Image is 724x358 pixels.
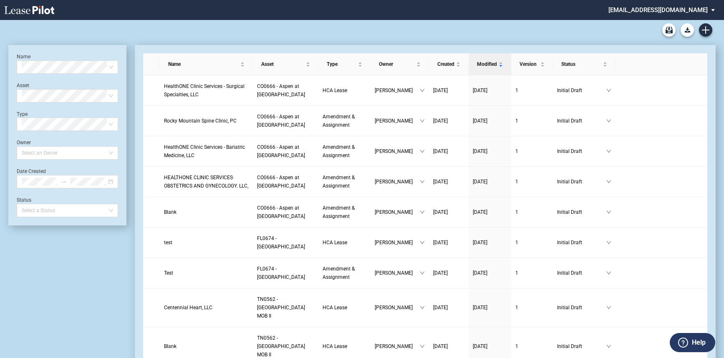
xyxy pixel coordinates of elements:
[164,117,249,125] a: Rocky Mountain Spine Clinic, PC
[379,60,415,68] span: Owner
[557,238,606,247] span: Initial Draft
[515,305,518,310] span: 1
[257,144,305,158] span: CO0666 - Aspen at Sky Ridge
[473,148,487,154] span: [DATE]
[257,173,314,190] a: CO0666 - Aspen at [GEOGRAPHIC_DATA]
[257,82,314,99] a: CO0666 - Aspen at [GEOGRAPHIC_DATA]
[606,149,611,154] span: down
[327,60,356,68] span: Type
[323,342,366,350] a: HCA Lease
[433,238,464,247] a: [DATE]
[323,305,347,310] span: HCA Lease
[429,53,469,75] th: Created
[662,23,676,37] a: Archive
[515,342,549,350] a: 1
[164,269,249,277] a: Test
[323,144,355,158] span: Amendment & Assignment
[473,86,507,95] a: [DATE]
[473,88,487,93] span: [DATE]
[375,178,420,186] span: [PERSON_NAME]
[557,303,606,312] span: Initial Draft
[437,60,454,68] span: Created
[323,88,347,93] span: HCA Lease
[257,234,314,251] a: FL0674 - [GEOGRAPHIC_DATA]
[375,342,420,350] span: [PERSON_NAME]
[323,266,355,280] span: Amendment & Assignment
[477,60,497,68] span: Modified
[515,238,549,247] a: 1
[433,118,448,124] span: [DATE]
[473,208,507,216] a: [DATE]
[433,305,448,310] span: [DATE]
[473,270,487,276] span: [DATE]
[420,305,425,310] span: down
[557,269,606,277] span: Initial Draft
[515,148,518,154] span: 1
[420,118,425,123] span: down
[257,83,305,98] span: CO0666 - Aspen at Sky Ridge
[17,54,30,60] label: Name
[515,118,518,124] span: 1
[261,60,304,68] span: Asset
[433,147,464,155] a: [DATE]
[257,143,314,160] a: CO0666 - Aspen at [GEOGRAPHIC_DATA]
[515,270,518,276] span: 1
[473,240,487,245] span: [DATE]
[678,23,696,37] md-menu: Download Blank Form List
[375,208,420,216] span: [PERSON_NAME]
[606,270,611,275] span: down
[257,205,305,219] span: CO0666 - Aspen at Sky Ridge
[473,178,507,186] a: [DATE]
[164,305,212,310] span: Centennial Heart, LLC
[473,179,487,185] span: [DATE]
[371,53,429,75] th: Owner
[606,344,611,349] span: down
[473,342,507,350] a: [DATE]
[257,204,314,220] a: CO0666 - Aspen at [GEOGRAPHIC_DATA]
[433,343,448,349] span: [DATE]
[61,179,67,185] span: swap-right
[164,143,249,160] a: HealthONE Clinic Services - Bariatric Medicine, LLC
[473,147,507,155] a: [DATE]
[433,270,448,276] span: [DATE]
[323,204,366,220] a: Amendment & Assignment
[323,265,366,281] a: Amendment & Assignment
[375,147,420,155] span: [PERSON_NAME]
[515,303,549,312] a: 1
[681,23,694,37] button: Download Blank Form
[515,208,549,216] a: 1
[257,265,314,281] a: FL0674 - [GEOGRAPHIC_DATA]
[557,147,606,155] span: Initial Draft
[515,179,518,185] span: 1
[473,117,507,125] a: [DATE]
[433,303,464,312] a: [DATE]
[164,208,249,216] a: Blank
[515,343,518,349] span: 1
[557,208,606,216] span: Initial Draft
[375,303,420,312] span: [PERSON_NAME]
[606,118,611,123] span: down
[17,140,31,145] label: Owner
[164,343,177,349] span: Blank
[473,209,487,215] span: [DATE]
[323,343,347,349] span: HCA Lease
[17,111,28,117] label: Type
[606,88,611,93] span: down
[557,342,606,350] span: Initial Draft
[323,114,355,128] span: Amendment & Assignment
[323,205,355,219] span: Amendment & Assignment
[164,240,172,245] span: test
[164,82,249,99] a: HealthONE Clinic Services - Surgical Specialties, LLC
[323,86,366,95] a: HCA Lease
[257,295,314,320] a: TN0562 - [GEOGRAPHIC_DATA] MOB II
[257,266,305,280] span: FL0674 - Westside Medical Plaza
[473,118,487,124] span: [DATE]
[692,337,706,348] label: Help
[420,240,425,245] span: down
[164,144,245,158] span: HealthONE Clinic Services - Bariatric Medicine, LLC
[164,209,177,215] span: Blank
[17,83,29,88] label: Asset
[433,240,448,245] span: [DATE]
[323,143,366,160] a: Amendment & Assignment
[433,178,464,186] a: [DATE]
